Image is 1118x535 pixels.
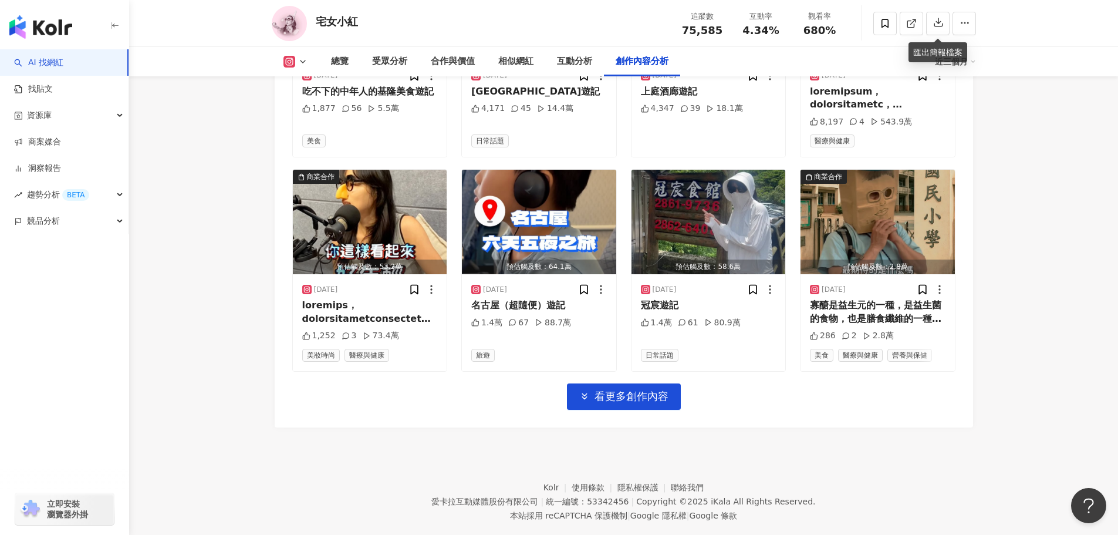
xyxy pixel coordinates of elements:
[14,57,63,69] a: searchAI 找網紅
[680,103,701,115] div: 39
[498,55,533,69] div: 相似網紅
[689,511,737,520] a: Google 條款
[344,349,389,362] span: 醫療與健康
[1071,488,1106,523] iframe: Help Scout Beacon - Open
[471,349,495,362] span: 旅遊
[510,509,737,523] span: 本站採用 reCAPTCHA 保護機制
[810,134,854,147] span: 醫療與健康
[14,191,22,199] span: rise
[680,11,725,22] div: 追蹤數
[653,285,677,295] div: [DATE]
[908,42,967,62] div: 匯出簡報檔案
[842,330,857,342] div: 2
[483,285,507,295] div: [DATE]
[14,163,61,174] a: 洞察報告
[293,260,447,274] div: 預估觸及數：53.2萬
[27,102,52,129] span: 資源庫
[641,103,674,115] div: 4,347
[462,260,616,274] div: 預估觸及數：64.1萬
[631,170,786,274] button: 預估觸及數：58.6萬
[814,171,842,183] div: 商業合作
[641,349,678,362] span: 日常話題
[9,15,72,39] img: logo
[810,299,945,325] div: 寡醣是益生元的一種，是益生菌的食物，也是膳食纖維的一種，奧利多暢效寡醣益生菌添加三種益生元，富含水溶性膳食纖維，是高纖配方的益生菌，每天一包讓人順暢有活力，像坐了滑水道那樣溜下來，形狀還很完美，...
[62,189,89,201] div: BETA
[595,390,668,403] span: 看更多創作內容
[363,330,399,342] div: 73.4萬
[671,483,704,492] a: 聯絡我們
[822,285,846,295] div: [DATE]
[682,24,722,36] span: 75,585
[546,497,629,506] div: 統一編號：53342456
[431,497,538,506] div: 愛卡拉互動媒體股份有限公司
[887,349,932,362] span: 營養與保健
[810,349,833,362] span: 美食
[27,181,89,208] span: 趨勢分析
[47,499,88,520] span: 立即安裝 瀏覽器外掛
[15,493,114,525] a: chrome extension立即安裝 瀏覽器外掛
[739,11,783,22] div: 互動率
[316,14,358,29] div: 宅女小紅
[535,317,571,329] div: 88.7萬
[537,103,573,115] div: 14.4萬
[631,497,634,506] span: |
[342,330,357,342] div: 3
[704,317,741,329] div: 80.9萬
[511,103,531,115] div: 45
[636,497,815,506] div: Copyright © 2025 All Rights Reserved.
[541,497,543,506] span: |
[367,103,398,115] div: 5.5萬
[800,260,955,274] div: 預估觸及數：2.8萬
[631,170,786,274] img: post-image
[838,349,883,362] span: 醫療與健康
[471,103,505,115] div: 4,171
[742,25,779,36] span: 4.34%
[617,483,671,492] a: 隱私權保護
[627,511,630,520] span: |
[302,85,438,98] div: 吃不下的中年人的基隆美食遊記
[471,85,607,98] div: [GEOGRAPHIC_DATA]遊記
[616,55,668,69] div: 創作內容分析
[302,299,438,325] div: loremips，dolorsitametconsectet？ adipiscingel，seddoeiu，temporincididuntu—Labo，etdoloremag（a?）enima...
[631,260,786,274] div: 預估觸及數：58.6萬
[800,170,955,274] img: post-image
[557,55,592,69] div: 互動分析
[302,103,336,115] div: 1,877
[798,11,842,22] div: 觀看率
[471,317,502,329] div: 1.4萬
[810,116,843,128] div: 8,197
[302,349,340,362] span: 美妝時尚
[462,170,616,274] button: 預估觸及數：64.1萬
[810,85,945,112] div: loremipsum，dolorsitametc，adipiscing，elitseddo，eiusmodte（in），utlabore（？），etdoloremagnaaliqua～ enim...
[306,171,335,183] div: 商業合作
[641,299,776,312] div: 冠宸遊記
[462,170,616,274] img: post-image
[471,134,509,147] span: 日常話題
[342,103,362,115] div: 56
[314,285,338,295] div: [DATE]
[711,497,731,506] a: iKala
[272,6,307,41] img: KOL Avatar
[567,383,681,410] button: 看更多創作內容
[863,330,894,342] div: 2.8萬
[572,483,617,492] a: 使用條款
[630,511,687,520] a: Google 隱私權
[372,55,407,69] div: 受眾分析
[803,25,836,36] span: 680%
[293,170,447,274] img: post-image
[302,134,326,147] span: 美食
[543,483,572,492] a: Kolr
[678,317,698,329] div: 61
[706,103,742,115] div: 18.1萬
[508,317,529,329] div: 67
[471,299,607,312] div: 名古屋（超隨便）遊記
[293,170,447,274] button: 商業合作預估觸及數：53.2萬
[14,136,61,148] a: 商案媒合
[14,83,53,95] a: 找貼文
[641,85,776,98] div: 上庭酒廊遊記
[641,317,672,329] div: 1.4萬
[687,511,690,520] span: |
[800,170,955,274] button: 商業合作預估觸及數：2.8萬
[431,55,475,69] div: 合作與價值
[849,116,864,128] div: 4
